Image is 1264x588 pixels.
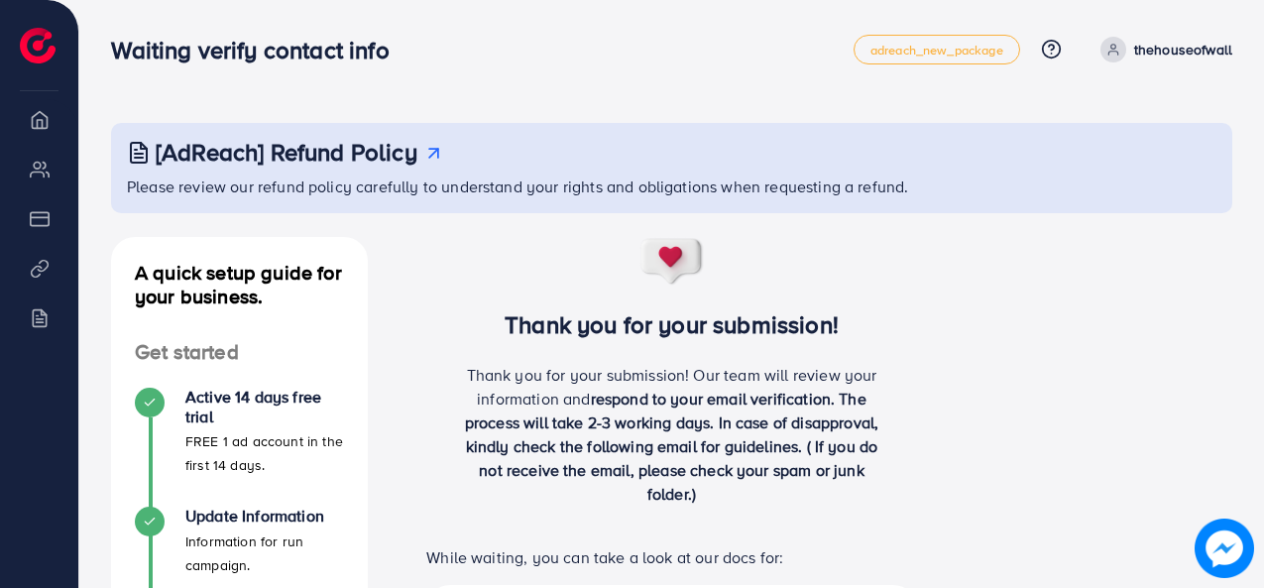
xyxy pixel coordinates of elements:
p: While waiting, you can take a look at our docs for: [426,545,917,569]
a: thehouseofwall [1092,37,1232,62]
li: Active 14 days free trial [111,388,368,507]
p: Information for run campaign. [185,529,344,577]
h3: Thank you for your submission! [400,310,945,339]
img: image [1195,519,1254,578]
p: thehouseofwall [1134,38,1232,61]
span: adreach_new_package [870,44,1003,57]
p: FREE 1 ad account in the first 14 days. [185,429,344,477]
h4: Active 14 days free trial [185,388,344,425]
h4: Update Information [185,507,344,526]
p: Thank you for your submission! Our team will review your information and [454,363,890,506]
h3: [AdReach] Refund Policy [156,138,417,167]
h4: A quick setup guide for your business. [111,261,368,308]
img: logo [20,28,56,63]
span: respond to your email verification. The process will take 2-3 working days. In case of disapprova... [465,388,878,505]
a: adreach_new_package [854,35,1020,64]
img: success [639,237,705,287]
h4: Get started [111,340,368,365]
h3: Waiting verify contact info [111,36,404,64]
p: Please review our refund policy carefully to understand your rights and obligations when requesti... [127,175,1220,198]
